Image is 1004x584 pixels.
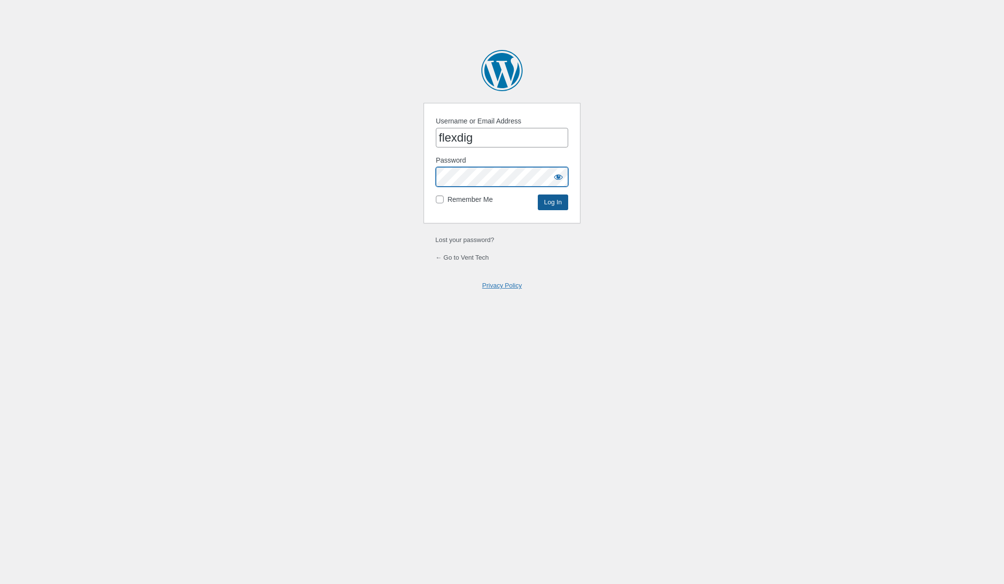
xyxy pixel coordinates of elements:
[435,236,494,243] a: Lost your password?
[549,167,568,187] button: Show password
[435,254,489,261] a: ← Go to Vent Tech
[538,195,568,210] input: Log In
[482,282,522,289] a: Privacy Policy
[448,195,493,205] label: Remember Me
[436,116,521,126] label: Username or Email Address
[481,50,523,91] a: Powered by WordPress
[436,155,466,166] label: Password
